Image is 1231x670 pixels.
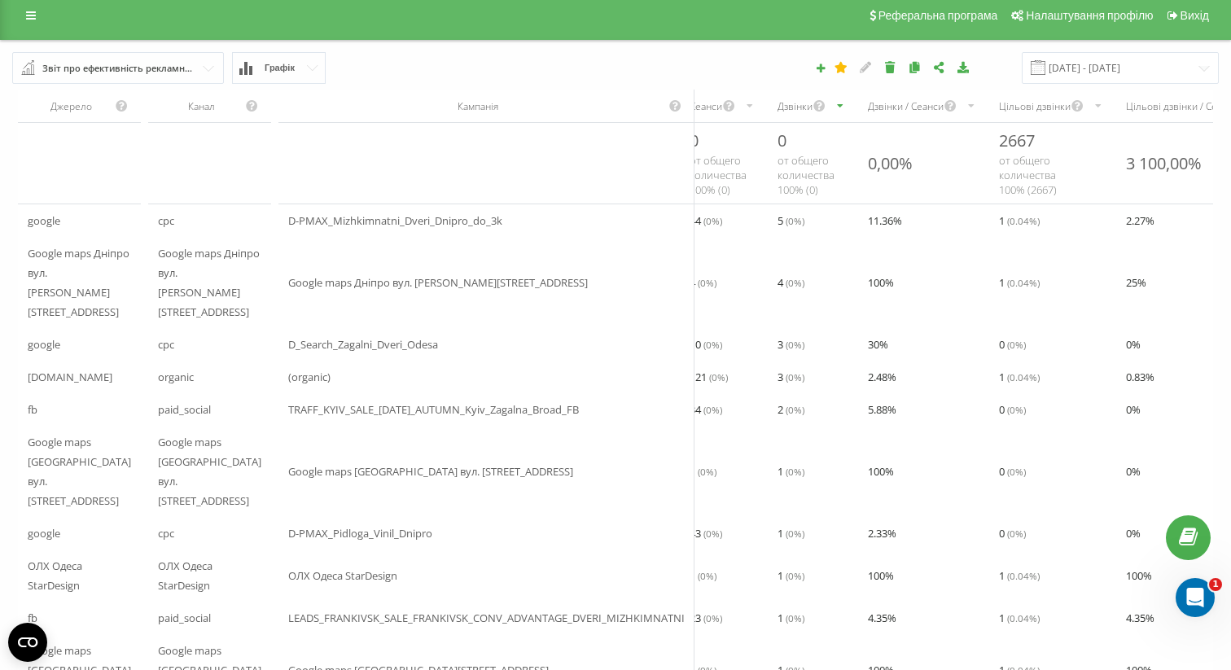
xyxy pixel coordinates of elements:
[288,335,438,354] span: D_Search_Zagalni_Dveri_Odesa
[28,243,131,322] span: Google maps Дніпро вул. [PERSON_NAME][STREET_ADDRESS]
[878,9,998,22] span: Реферальна програма
[1209,578,1222,591] span: 1
[28,608,37,628] span: fb
[957,61,970,72] i: Завантажити звіт
[698,276,716,289] span: ( 0 %)
[690,400,722,419] span: 34
[1126,367,1154,387] span: 0.83 %
[815,63,826,72] i: Створити звіт
[690,335,722,354] span: 10
[690,462,716,481] span: 1
[288,566,397,585] span: ОЛХ Одеса StarDesign
[1126,335,1141,354] span: 0 %
[158,367,194,387] span: organic
[778,462,804,481] span: 1
[288,608,685,628] span: LEADS_FRANKIVSK_SALE_FRANKIVSK_CONV_ADVANTAGE_DVERI_MIZHKIMNATNI
[28,335,60,354] span: google
[158,243,261,322] span: Google maps Дніпро вул. [PERSON_NAME][STREET_ADDRESS]
[158,556,261,595] span: ОЛХ Одеса StarDesign
[158,523,174,543] span: cpc
[28,99,115,113] div: Джерело
[1181,9,1209,22] span: Вихід
[778,367,804,387] span: 3
[999,608,1040,628] span: 1
[778,273,804,292] span: 4
[999,566,1040,585] span: 1
[786,527,804,540] span: ( 0 %)
[1126,273,1146,292] span: 25 %
[999,523,1026,543] span: 0
[778,566,804,585] span: 1
[698,569,716,582] span: ( 0 %)
[703,611,722,624] span: ( 0 %)
[690,99,722,113] div: Сеанси
[709,370,728,383] span: ( 0 %)
[158,335,174,354] span: cpc
[778,400,804,419] span: 2
[288,367,331,387] span: (organic)
[1007,465,1026,478] span: ( 0 %)
[778,608,804,628] span: 1
[778,335,804,354] span: 3
[288,400,579,419] span: TRAFF_KYIV_SALE_[DATE]_AUTUMN_Kyiv_Zagalna_Broad_FB
[868,99,944,113] div: Дзвінки / Сеанси
[868,523,896,543] span: 2.33 %
[999,462,1026,481] span: 0
[288,211,502,230] span: D-PMAX_Mizhkimnatni_Dveri_Dnipro_do_3k
[932,61,946,72] i: Поділитися налаштуваннями звіту
[868,462,894,481] span: 100 %
[1176,578,1215,617] iframe: Intercom live chat
[1026,9,1153,22] span: Налаштування профілю
[1126,608,1154,628] span: 4.35 %
[703,527,722,540] span: ( 0 %)
[835,61,848,72] i: Цей звіт буде завантажено першим при відкритті Аналітики. Ви можете призначити будь-який інший ва...
[158,99,245,113] div: Канал
[786,338,804,351] span: ( 0 %)
[28,432,131,510] span: Google maps [GEOGRAPHIC_DATA] вул. [STREET_ADDRESS]
[8,623,47,662] button: Open CMP widget
[868,367,896,387] span: 2.48 %
[786,569,804,582] span: ( 0 %)
[859,61,873,72] i: Редагувати звіт
[690,153,747,197] span: от общего количества 100% ( 0 )
[28,367,112,387] span: [DOMAIN_NAME]
[1007,611,1040,624] span: ( 0.04 %)
[703,214,722,227] span: ( 0 %)
[908,61,922,72] i: Копіювати звіт
[868,566,894,585] span: 100 %
[703,338,722,351] span: ( 0 %)
[778,211,804,230] span: 5
[158,211,174,230] span: cpc
[1007,569,1040,582] span: ( 0.04 %)
[999,335,1026,354] span: 0
[1007,527,1026,540] span: ( 0 %)
[288,99,668,113] div: Кампанія
[690,566,716,585] span: 1
[288,462,573,481] span: Google maps [GEOGRAPHIC_DATA] вул. [STREET_ADDRESS]
[1126,211,1154,230] span: 2.27 %
[868,335,888,354] span: 30 %
[999,153,1057,197] span: от общего количества 100% ( 2667 )
[288,273,588,292] span: Google maps Дніпро вул. [PERSON_NAME][STREET_ADDRESS]
[1126,523,1141,543] span: 0 %
[28,211,60,230] span: google
[232,52,326,84] button: Графік
[999,400,1026,419] span: 0
[778,153,835,197] span: от общего количества 100% ( 0 )
[690,367,728,387] span: 121
[1007,338,1026,351] span: ( 0 %)
[786,214,804,227] span: ( 0 %)
[1007,276,1040,289] span: ( 0.04 %)
[778,523,804,543] span: 1
[868,211,902,230] span: 11.36 %
[786,465,804,478] span: ( 0 %)
[786,403,804,416] span: ( 0 %)
[786,276,804,289] span: ( 0 %)
[778,99,813,113] div: Дзвінки
[1126,400,1141,419] span: 0 %
[868,273,894,292] span: 100 %
[42,59,195,77] div: Звіт про ефективність рекламних кампаній
[778,129,786,151] span: 0
[28,556,131,595] span: ОЛХ Одеса StarDesign
[868,400,896,419] span: 5.88 %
